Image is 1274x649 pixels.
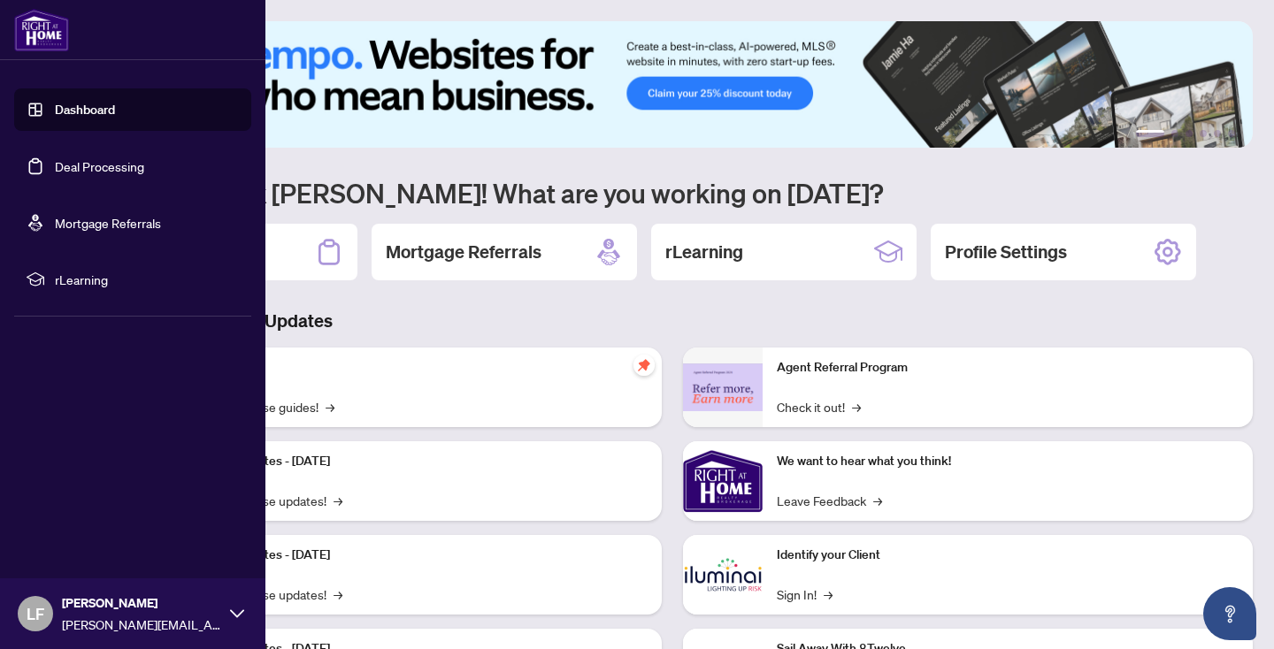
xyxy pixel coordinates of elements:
[55,215,161,231] a: Mortgage Referrals
[186,358,648,378] p: Self-Help
[55,102,115,118] a: Dashboard
[873,491,882,510] span: →
[1136,130,1164,137] button: 1
[92,176,1253,210] h1: Welcome back [PERSON_NAME]! What are you working on [DATE]?
[186,546,648,565] p: Platform Updates - [DATE]
[777,546,1239,565] p: Identify your Client
[92,309,1253,333] h3: Brokerage & Industry Updates
[1171,130,1178,137] button: 2
[683,535,763,615] img: Identify your Client
[824,584,833,604] span: →
[852,397,861,416] span: →
[683,441,763,521] img: We want to hear what you think!
[386,240,541,264] h2: Mortgage Referrals
[55,158,144,174] a: Deal Processing
[62,615,221,634] span: [PERSON_NAME][EMAIL_ADDRESS][PERSON_NAME][DOMAIN_NAME]
[777,358,1239,378] p: Agent Referral Program
[1214,130,1221,137] button: 5
[334,491,342,510] span: →
[633,355,655,376] span: pushpin
[27,601,44,626] span: LF
[55,270,239,289] span: rLearning
[92,21,1253,148] img: Slide 0
[62,593,221,613] span: [PERSON_NAME]
[777,452,1239,471] p: We want to hear what you think!
[1200,130,1207,137] button: 4
[326,397,334,416] span: →
[14,9,69,51] img: logo
[1228,130,1235,137] button: 6
[334,584,342,604] span: →
[1203,587,1256,640] button: Open asap
[1186,130,1193,137] button: 3
[777,491,882,510] a: Leave Feedback→
[683,363,763,412] img: Agent Referral Program
[186,452,648,471] p: Platform Updates - [DATE]
[665,240,743,264] h2: rLearning
[945,240,1067,264] h2: Profile Settings
[777,397,861,416] a: Check it out!→
[777,584,833,604] a: Sign In!→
